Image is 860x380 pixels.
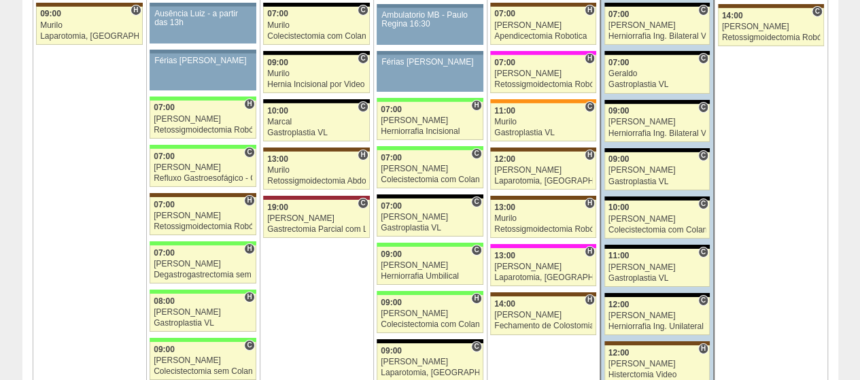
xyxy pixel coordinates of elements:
div: Key: Blanc [604,51,710,55]
div: Key: Blanc [604,245,710,249]
span: 10:00 [608,203,630,212]
span: 07:00 [154,200,175,209]
div: Murilo [494,118,592,126]
div: [PERSON_NAME] [154,211,252,220]
span: Hospital [244,195,254,206]
div: Gastroplastia VL [608,177,706,186]
a: C 12:00 [PERSON_NAME] Herniorrafia Ing. Unilateral VL [604,297,710,335]
span: Hospital [585,53,595,64]
div: Key: Blanc [604,100,710,104]
div: [PERSON_NAME] [381,165,479,173]
div: Key: Santa Joana [490,292,596,296]
div: [PERSON_NAME] [608,360,706,368]
div: Herniorrafia Ing. Bilateral VL [608,129,706,138]
a: C 07:00 Murilo Colecistectomia com Colangiografia VL [263,7,369,45]
div: Refluxo Gastroesofágico - Cirurgia VL [154,174,252,183]
div: Colecistectomia com Colangiografia VL [381,175,479,184]
a: Férias [PERSON_NAME] [377,55,483,92]
a: H 08:00 [PERSON_NAME] Gastroplastia VL [150,294,256,332]
div: Retossigmoidectomia Robótica [154,126,252,135]
div: Gastroplastia VL [267,128,366,137]
span: Hospital [471,293,481,304]
a: C 11:00 Murilo Gastroplastia VL [490,103,596,141]
span: 09:00 [381,249,402,259]
div: [PERSON_NAME] [267,214,366,223]
span: Consultório [358,101,368,112]
div: Gastroplastia VL [494,128,592,137]
span: 14:00 [494,299,515,309]
span: 07:00 [608,58,630,67]
span: Consultório [812,6,822,17]
div: Key: Santa Joana [490,196,596,200]
a: C 19:00 [PERSON_NAME] Gastrectomia Parcial com Linfadenectomia [263,200,369,238]
div: Key: Brasil [150,338,256,342]
span: 07:00 [154,152,175,161]
a: C 07:00 [PERSON_NAME] Refluxo Gastroesofágico - Cirurgia VL [150,149,256,187]
div: Key: Blanc [263,3,369,7]
div: [PERSON_NAME] [381,213,479,222]
div: Gastroplastia VL [154,319,252,328]
div: Key: Brasil [150,290,256,294]
span: Hospital [585,5,595,16]
span: 09:00 [154,345,175,354]
div: Ambulatorio MB - Paulo Regina 16:30 [381,11,479,29]
div: Fechamento de Colostomia ou Enterostomia [494,322,592,330]
div: [PERSON_NAME] [154,260,252,269]
a: C 10:00 Marcal Gastroplastia VL [263,103,369,141]
div: [PERSON_NAME] [381,309,479,318]
div: [PERSON_NAME] [608,215,706,224]
div: [PERSON_NAME] [154,356,252,365]
div: Herniorrafia Ing. Bilateral VL [608,32,706,41]
span: Hospital [585,198,595,209]
span: 13:00 [494,203,515,212]
div: [PERSON_NAME] [722,22,820,31]
div: Key: Santa Joana [490,148,596,152]
div: Laparotomia, [GEOGRAPHIC_DATA], Drenagem, Bridas [494,177,592,186]
span: 08:00 [154,296,175,306]
div: Key: Brasil [377,146,483,150]
span: Hospital [358,150,368,160]
span: 12:00 [608,348,630,358]
div: Murilo [494,214,592,223]
div: Key: Pro Matre [490,244,596,248]
span: 12:00 [608,300,630,309]
a: C 10:00 [PERSON_NAME] Colecistectomia com Colangiografia VL [604,201,710,239]
a: H 13:00 [PERSON_NAME] Laparotomia, [GEOGRAPHIC_DATA], Drenagem, Bridas VL [490,248,596,286]
a: C 09:00 [PERSON_NAME] Colecistectomia sem Colangiografia VL [150,342,256,380]
div: Key: Pro Matre [490,51,596,55]
span: Hospital [698,343,708,354]
span: 09:00 [608,106,630,116]
a: C 09:00 Murilo Hernia Incisional por Video [263,55,369,93]
span: Hospital [244,292,254,303]
a: H 07:00 [PERSON_NAME] Retossigmoidectomia Robótica [150,197,256,235]
span: Consultório [698,247,708,258]
span: 07:00 [381,153,402,162]
a: C 11:00 [PERSON_NAME] Gastroplastia VL [604,249,710,287]
span: Consultório [244,340,254,351]
div: Murilo [267,21,366,30]
span: 13:00 [267,154,288,164]
div: Key: São Luiz - SCS [490,99,596,103]
span: 07:00 [154,248,175,258]
div: Herniorrafia Ing. Unilateral VL [608,322,706,331]
div: Retossigmoidectomia Robótica [494,225,592,234]
span: 07:00 [381,201,402,211]
span: 09:00 [40,9,61,18]
div: [PERSON_NAME] [608,311,706,320]
div: Key: Santa Joana [490,3,596,7]
span: Hospital [585,246,595,257]
div: Gastroplastia VL [381,224,479,232]
div: [PERSON_NAME] [154,308,252,317]
span: Consultório [358,5,368,16]
a: H 07:00 [PERSON_NAME] Degastrogastrectomia sem vago [150,245,256,283]
span: 09:00 [381,298,402,307]
a: H 07:00 [PERSON_NAME] Retossigmoidectomia Robótica [490,55,596,93]
a: H 07:00 [PERSON_NAME] Herniorrafia Incisional [377,102,483,140]
a: Férias [PERSON_NAME] [150,54,256,90]
span: 10:00 [267,106,288,116]
div: Key: Sírio Libanês [263,196,369,200]
span: Consultório [471,148,481,159]
div: Férias [PERSON_NAME] [154,56,252,65]
span: 07:00 [381,105,402,114]
div: Férias [PERSON_NAME] [381,58,479,67]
